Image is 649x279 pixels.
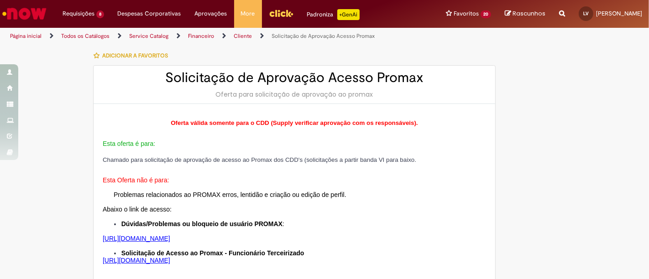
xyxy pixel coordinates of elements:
span: : [283,220,284,227]
span: Abaixo o link de acesso: [103,206,172,213]
span: Requisições [63,9,94,18]
span: Esta Oferta não é para: [103,176,169,184]
span: More [241,9,255,18]
img: ServiceNow [1,5,48,23]
div: Oferta para solicitação de aprovação ao promax [103,90,486,99]
span: Solicitação de Acesso ao Promax - Funcionário Terceirizado [121,249,304,257]
a: [URL][DOMAIN_NAME] [103,235,170,242]
span: 20 [481,10,491,18]
a: Solicitação de Aprovação Acesso Promax [272,32,375,40]
span: 8 [96,10,104,18]
span: Chamado para solicitação de aprovação de acesso ao Promax dos CDD's (solicitações a partir banda ... [103,156,416,163]
button: Adicionar a Favoritos [93,46,173,65]
span: Oferta válida somente para o CDD (Supply verificar aprovação com os responsáveis). [171,119,418,126]
a: Cliente [234,32,252,40]
a: Todos os Catálogos [61,32,110,40]
span: Adicionar a Favoritos [102,52,168,59]
span: LV [583,10,589,16]
span: Dúvidas/Problemas ou bloqueio de usuário PROMAX [121,220,283,227]
span: Aprovações [195,9,227,18]
a: Financeiro [188,32,214,40]
span: Despesas Corporativas [118,9,181,18]
h2: Solicitação de Aprovação Acesso Promax [103,70,486,85]
a: Service Catalog [129,32,168,40]
span: Esta oferta é para: [103,140,155,147]
a: Página inicial [10,32,42,40]
span: Problemas relacionados ao PROMAX erros, lentidão e criação ou edição de perfil. [114,191,346,198]
img: click_logo_yellow_360x200.png [269,6,293,20]
a: [URL][DOMAIN_NAME] [103,257,170,264]
span: Rascunhos [513,9,545,18]
span: [PERSON_NAME] [596,10,642,17]
ul: Trilhas de página [7,28,426,45]
span: Favoritos [454,9,479,18]
a: Rascunhos [505,10,545,18]
p: +GenAi [337,9,360,20]
div: Padroniza [307,9,360,20]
